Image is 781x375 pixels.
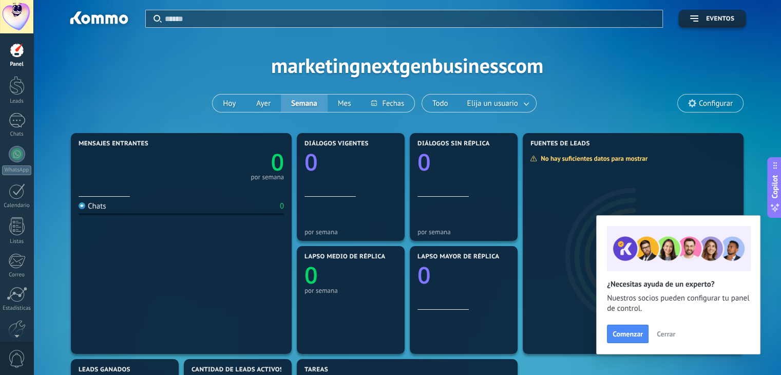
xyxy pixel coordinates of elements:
[2,272,32,278] div: Correo
[79,140,148,147] span: Mensajes entrantes
[79,366,130,373] span: Leads ganados
[652,326,680,342] button: Cerrar
[657,330,675,338] span: Cerrar
[613,330,643,338] span: Comenzar
[304,228,397,236] div: por semana
[2,61,32,68] div: Panel
[2,98,32,105] div: Leads
[251,175,284,180] div: por semana
[417,228,510,236] div: por semana
[607,293,750,314] span: Nuestros socios pueden configurar tu panel de control.
[213,95,246,112] button: Hoy
[2,305,32,312] div: Estadísticas
[304,140,369,147] span: Diálogos vigentes
[770,175,780,199] span: Copilot
[422,95,459,112] button: Todo
[304,259,318,291] text: 0
[79,202,85,209] img: Chats
[2,165,31,175] div: WhatsApp
[181,146,284,178] a: 0
[2,238,32,245] div: Listas
[699,99,733,108] span: Configurar
[607,279,750,289] h2: ¿Necesitas ayuda de un experto?
[678,10,746,28] button: Eventos
[530,154,655,163] div: No hay suficientes datos para mostrar
[465,97,520,110] span: Elija un usuario
[607,325,649,343] button: Comenzar
[281,95,328,112] button: Semana
[361,95,414,112] button: Fechas
[79,201,106,211] div: Chats
[304,146,318,178] text: 0
[2,202,32,209] div: Calendario
[304,366,328,373] span: Tareas
[459,95,536,112] button: Elija un usuario
[417,259,431,291] text: 0
[271,146,284,178] text: 0
[246,95,281,112] button: Ayer
[417,146,431,178] text: 0
[2,131,32,138] div: Chats
[304,253,386,260] span: Lapso medio de réplica
[280,201,284,211] div: 0
[706,15,734,23] span: Eventos
[530,140,590,147] span: Fuentes de leads
[417,140,490,147] span: Diálogos sin réplica
[417,253,499,260] span: Lapso mayor de réplica
[192,366,283,373] span: Cantidad de leads activos
[304,287,397,294] div: por semana
[328,95,361,112] button: Mes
